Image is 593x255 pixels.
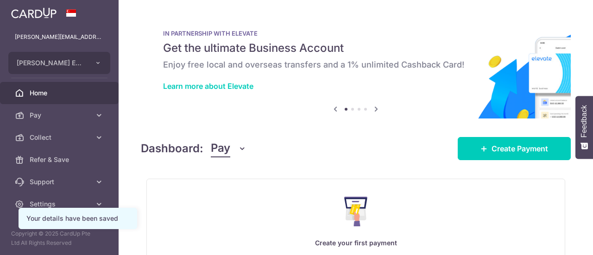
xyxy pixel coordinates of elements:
[492,143,548,154] span: Create Payment
[575,96,593,159] button: Feedback - Show survey
[30,199,91,209] span: Settings
[30,111,91,120] span: Pay
[165,237,546,249] p: Create your first payment
[26,214,129,223] div: Your details have been saved
[8,52,110,74] button: [PERSON_NAME] ENGINEERING PTE LTD
[15,32,104,42] p: [PERSON_NAME][EMAIL_ADDRESS][DOMAIN_NAME]
[30,133,91,142] span: Collect
[17,58,85,68] span: [PERSON_NAME] ENGINEERING PTE LTD
[30,155,91,164] span: Refer & Save
[344,197,368,226] img: Make Payment
[163,41,549,56] h5: Get the ultimate Business Account
[30,177,91,187] span: Support
[211,140,246,157] button: Pay
[141,140,203,157] h4: Dashboard:
[141,15,571,118] img: Renovation banner
[30,88,91,98] span: Home
[580,105,588,137] span: Feedback
[163,59,549,70] h6: Enjoy free local and overseas transfers and a 1% unlimited Cashback Card!
[534,227,584,250] iframe: Opens a widget where you can find more information
[163,81,253,91] a: Learn more about Elevate
[211,140,230,157] span: Pay
[458,137,571,160] a: Create Payment
[11,7,57,19] img: CardUp
[163,30,549,37] p: IN PARTNERSHIP WITH ELEVATE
